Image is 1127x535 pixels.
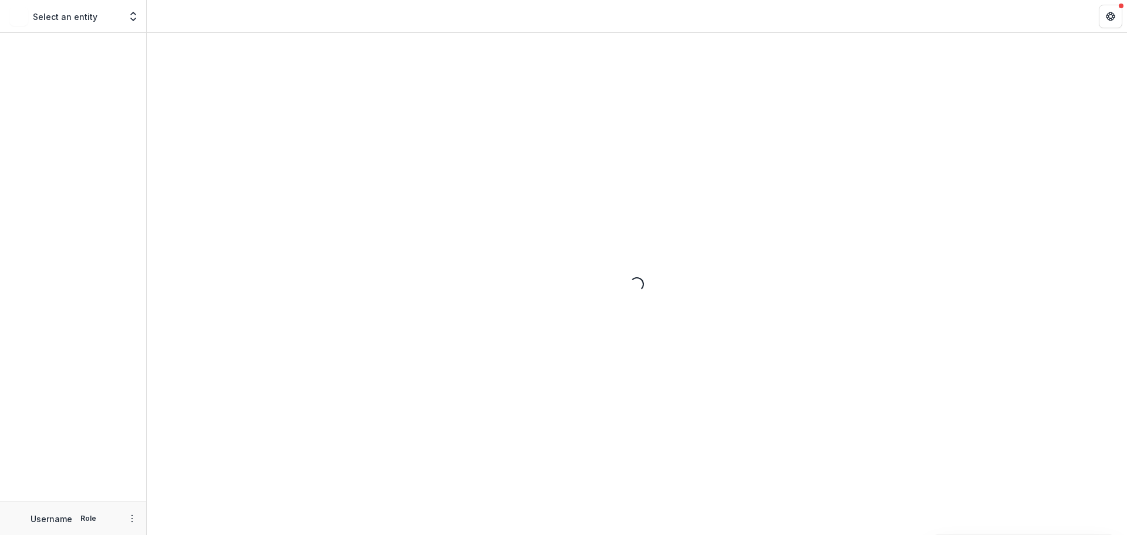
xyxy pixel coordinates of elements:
p: Select an entity [33,11,97,23]
button: Get Help [1099,5,1122,28]
p: Role [77,513,100,524]
button: Open entity switcher [125,5,141,28]
button: More [125,512,139,526]
p: Username [31,513,72,525]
